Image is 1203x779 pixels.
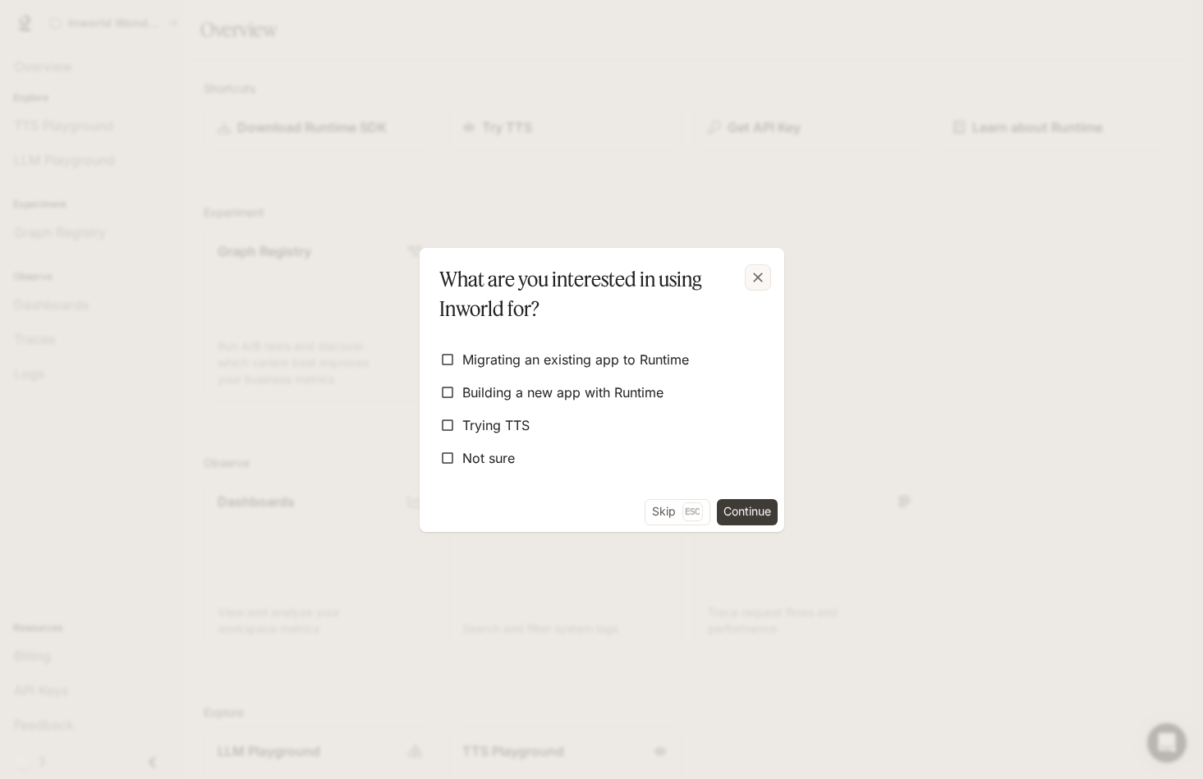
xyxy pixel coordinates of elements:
button: SkipEsc [645,499,710,525]
span: Migrating an existing app to Runtime [462,350,689,369]
span: Trying TTS [462,415,530,435]
p: What are you interested in using Inworld for? [439,264,758,323]
span: Not sure [462,448,515,468]
button: Continue [717,499,778,525]
p: Esc [682,502,703,520]
span: Building a new app with Runtime [462,383,663,402]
